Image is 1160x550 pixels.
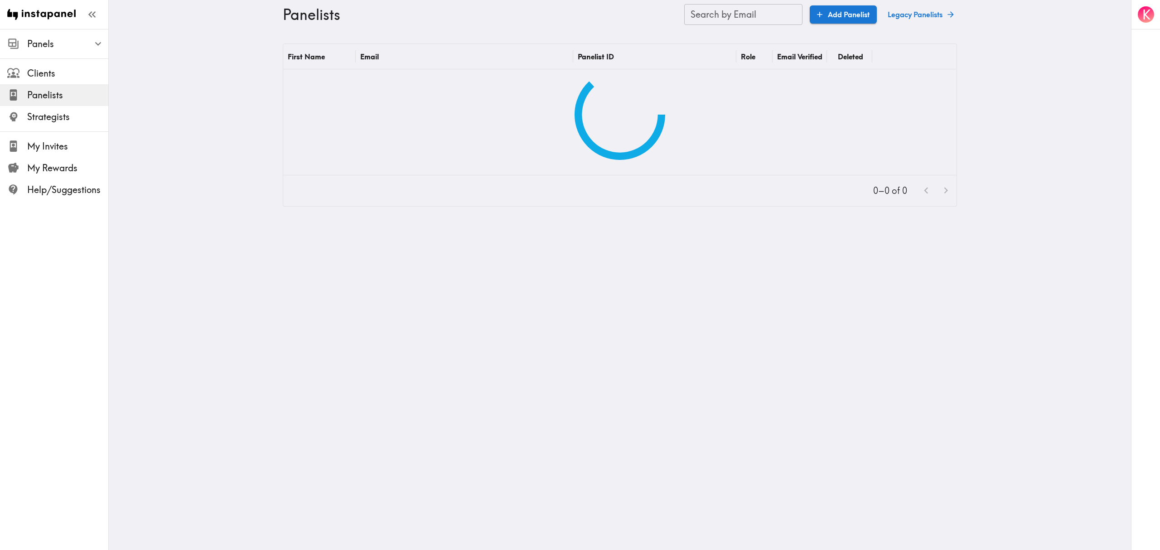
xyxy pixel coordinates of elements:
[283,6,677,23] h3: Panelists
[360,52,379,61] div: Email
[741,52,755,61] div: Role
[288,52,325,61] div: First Name
[1137,5,1155,24] button: K
[884,5,957,24] a: Legacy Panelists
[1142,7,1150,23] span: K
[810,5,877,24] a: Add Panelist
[27,162,108,174] span: My Rewards
[27,111,108,123] span: Strategists
[838,52,863,61] div: Deleted
[27,140,108,153] span: My Invites
[578,52,614,61] div: Panelist ID
[873,184,907,197] p: 0–0 of 0
[27,38,108,50] span: Panels
[27,183,108,196] span: Help/Suggestions
[27,67,108,80] span: Clients
[27,89,108,101] span: Panelists
[777,52,822,61] div: Email Verified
